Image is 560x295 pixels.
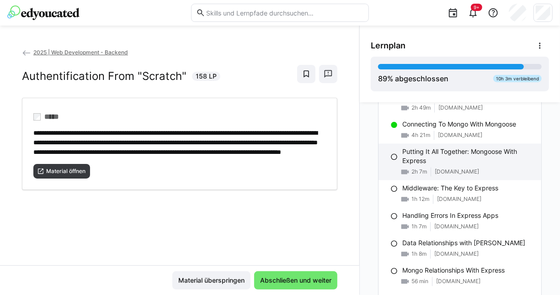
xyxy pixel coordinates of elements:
button: Abschließen und weiter [254,271,337,290]
a: 2025 | Web Development - Backend [22,49,128,56]
span: [DOMAIN_NAME] [436,278,480,285]
span: 4h 21m [411,132,430,139]
span: 1h 8m [411,250,427,258]
span: Material öffnen [45,168,86,175]
span: [DOMAIN_NAME] [438,132,482,139]
span: 2h 7m [411,168,427,175]
span: Abschließen und weiter [259,276,333,285]
p: Mongo Relationships With Express [402,266,505,275]
span: [DOMAIN_NAME] [434,223,479,230]
span: Lernplan [371,41,405,51]
span: [DOMAIN_NAME] [437,195,481,203]
p: Putting It All Together: Mongoose With Express [402,147,534,165]
span: 56 min [411,278,428,285]
div: % abgeschlossen [378,73,448,84]
span: 158 LP [196,72,217,81]
p: Middleware: The Key to Express [402,184,498,193]
span: 1h 12m [411,195,429,203]
span: Material überspringen [177,276,246,285]
button: Material öffnen [33,164,90,179]
span: [DOMAIN_NAME] [438,104,483,111]
span: [DOMAIN_NAME] [435,168,479,175]
span: 9+ [474,5,480,10]
input: Skills und Lernpfade durchsuchen… [205,9,363,17]
button: Material überspringen [172,271,251,290]
p: Data Relationships with [PERSON_NAME] [402,238,525,248]
span: 89 [378,74,387,83]
p: Handling Errors In Express Apps [402,211,498,220]
span: 2025 | Web Development - Backend [33,49,128,56]
p: Connecting To Mongo With Mongoose [402,120,516,129]
div: 10h 3m verbleibend [493,75,542,82]
span: 2h 49m [411,104,431,111]
span: [DOMAIN_NAME] [434,250,479,258]
span: 1h 7m [411,223,427,230]
h2: Authentification From "Scratch" [22,69,187,83]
